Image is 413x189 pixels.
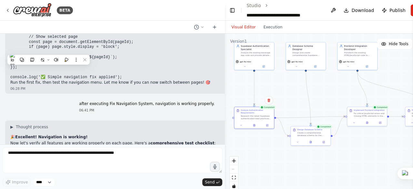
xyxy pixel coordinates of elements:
nav: breadcrumb [247,2,323,18]
div: CompletedDesign Database SchemaCreate a comprehensive database schema for the beverage tracking a... [291,126,331,146]
span: Thought process [16,124,48,130]
div: Frontend Integration Developer [344,44,376,51]
p: Run the first fix, then test the navigation menu. Let me know if you can now switch between pages! 🎯 [10,80,259,85]
div: Frontend Integration DeveloperTransform the existing HTML/JavaScript code to integrate with real ... [337,42,378,70]
button: Open in side panel [255,65,273,68]
button: fit view [230,173,238,182]
button: Send [202,178,222,186]
img: Logo [13,3,52,17]
div: Completed [259,105,276,109]
span: Improve [12,180,28,185]
button: Open in side panel [318,140,329,144]
button: Delete node [265,96,273,104]
a: Studio [247,3,261,8]
g: Edge from beeaf0f3-5d26-4f0b-90cb-be890c5ec606 to 1a80ff44-8825-4889-8e61-aaf09bc64521 [389,115,403,118]
span: gpt-4o-mini [292,60,303,63]
div: Completed [316,125,332,129]
div: Fix critical JavaScript errors and missing HTML elements in the beverage app. The entire applicat... [354,112,385,117]
p: after executing Fix Navigation System, navigation is working properly. [79,101,215,107]
span: gpt-4o-mini [343,60,355,63]
div: CompletedImplement Frontend IntegrationFix critical JavaScript errors and missing HTML elements i... [347,107,388,126]
button: Open in side panel [358,65,376,68]
span: Publish [389,7,406,14]
div: Implement Frontend Integration [354,109,385,111]
div: Research the latest Supabase authentication best practices and analyze the current beverage app c... [241,115,272,120]
div: CompletedAnalyze Authentication RequirementsResearch the latest Supabase authentication best prac... [234,107,275,129]
g: Edge from 079c17eb-e922-49c3-8727-e06f71a82dfd to beeaf0f3-5d26-4f0b-90cb-be890c5ec606 [356,72,369,105]
button: View output [247,123,261,127]
button: Switch to previous chat [191,23,207,31]
button: Open in side panel [262,123,273,127]
g: Edge from cbfb89a7-fffc-40a5-b662-1aa7c1dae29a to b818a832-4ac4-490f-b669-1f3bcf8d3789 [304,68,312,124]
p: 🎉 [10,135,229,140]
span: gpt-4o-mini [240,60,251,63]
div: 06:41 PM [79,108,215,113]
button: Improve [3,178,31,186]
span: ▶ [10,124,13,130]
div: Analyze the existing beverage app code and provide detailed implementation guidance for integrati... [241,51,272,57]
g: Edge from f55dffbe-c0e1-446f-9d26-ccaeb843ea5d to b818a832-4ac4-490f-b669-1f3bcf8d3789 [276,116,289,138]
div: Create a comprehensive database schema for the beverage tracking application based on the current... [297,131,329,137]
button: View output [360,121,374,125]
span: Download [351,7,374,14]
div: BETA [57,6,73,14]
button: Open in side panel [375,121,386,125]
div: Version 1 [230,39,247,44]
strong: comprehensive test checklist [150,141,214,145]
button: zoom in [230,157,238,165]
button: View output [304,140,317,144]
div: Database Schema DesignerDesign and create comprehensive Supabase database schema for the beverage... [286,42,326,70]
div: Supabase Authentication SpecialistAnalyze the existing beverage app code and provide detailed imp... [234,42,275,70]
div: Design and create comprehensive Supabase database schema for the beverage tracking application, i... [293,51,324,57]
button: Download [341,5,377,16]
p: Now let's verify all features are working properly on each page. Here's a : [10,141,229,146]
div: 06:28 PM [10,86,259,91]
button: ▶Thought process [10,124,48,130]
g: Edge from f55dffbe-c0e1-446f-9d26-ccaeb843ea5d to beeaf0f3-5d26-4f0b-90cb-be890c5ec606 [276,115,345,120]
button: Visual Editor [227,23,259,31]
strong: Excellent! Navigation is working! [15,135,87,139]
div: Supabase Authentication Specialist [241,44,272,51]
button: Hide Tools [377,39,412,49]
button: Click to speak your automation idea [210,162,220,172]
div: Design Database Schema [297,128,322,131]
button: Publish [379,5,408,16]
span: Hide Tools [389,41,408,47]
g: Edge from fee11bdf-898b-40de-bab1-e6683a76615b to f55dffbe-c0e1-446f-9d26-ccaeb843ea5d [253,72,256,105]
div: Completed [372,105,389,109]
button: Open in side panel [306,65,325,68]
div: Analyze Authentication Requirements [241,109,272,114]
span: Send [205,180,215,185]
div: Database Schema Designer [293,44,324,51]
button: Execution [259,23,286,31]
button: Start a new chat [209,23,220,31]
g: Edge from b818a832-4ac4-490f-b669-1f3bcf8d3789 to beeaf0f3-5d26-4f0b-90cb-be890c5ec606 [333,115,345,138]
div: Transform the existing HTML/JavaScript code to integrate with real Supabase data, replace hardcod... [344,51,376,57]
button: Hide left sidebar [229,6,236,15]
